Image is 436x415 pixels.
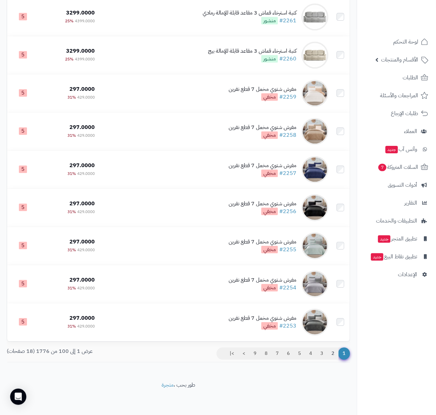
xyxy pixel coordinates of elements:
span: تطبيق المتجر [377,234,417,243]
span: 429.0000 [77,247,95,253]
div: كنبة استرخاء قماش 3 مقاعد قابلة للإمالة رمادي [203,9,296,17]
span: 429.0000 [77,285,95,291]
span: 3299.0000 [66,9,95,17]
a: #2253 [279,322,296,330]
span: 429.0000 [77,132,95,138]
span: وآتس آب [385,145,417,154]
span: 429.0000 [77,171,95,177]
span: 5 [19,165,27,173]
span: مخفي [261,131,278,139]
a: 5 [294,347,305,360]
a: طلبات الإرجاع [361,105,432,122]
div: مفرش شتوي مخمل 7 قطع نفرين [229,162,296,170]
div: كنبة استرخاء قماش 3 مقاعد قابلة للإمالة بيج [208,47,296,55]
a: أدوات التسويق [361,177,432,193]
span: تطبيق نقاط البيع [370,252,417,261]
span: 25% [65,56,74,62]
span: 4399.0000 [75,18,95,24]
span: 297.0000 [69,161,95,170]
div: Open Intercom Messenger [10,389,26,405]
span: 297.0000 [69,238,95,246]
span: 31% [67,209,76,215]
span: مخفي [261,93,278,101]
a: 8 [260,347,272,360]
span: 5 [19,280,27,287]
a: 3 [316,347,327,360]
span: 31% [67,171,76,177]
span: 5 [19,89,27,97]
span: لوحة التحكم [393,37,418,47]
a: #2255 [279,245,296,254]
span: 297.0000 [69,314,95,322]
a: التقارير [361,195,432,211]
a: #2254 [279,284,296,292]
a: #2256 [279,207,296,215]
a: 2 [327,347,339,360]
span: 31% [67,94,76,100]
span: منشور [261,17,278,24]
div: عرض 1 إلى 100 من 1776 (18 صفحات) [2,347,178,355]
img: مفرش شتوي مخمل 7 قطع نفرين [301,118,328,145]
span: 3299.0000 [66,47,95,55]
img: مفرش شتوي مخمل 7 قطع نفرين [301,80,328,107]
a: 9 [249,347,261,360]
span: 31% [67,285,76,291]
span: الإعدادات [398,270,417,279]
a: #2257 [279,169,296,177]
img: مفرش شتوي مخمل 7 قطع نفرين [301,270,328,297]
a: الإعدادات [361,266,432,283]
span: 1 [338,347,350,360]
img: كنبة استرخاء قماش 3 مقاعد قابلة للإمالة بيج [301,42,328,69]
a: #2260 [279,55,296,63]
div: مفرش شتوي مخمل 7 قطع نفرين [229,276,296,284]
a: التطبيقات والخدمات [361,213,432,229]
span: جديد [371,253,383,261]
span: 5 [19,318,27,326]
div: مفرش شتوي مخمل 7 قطع نفرين [229,200,296,208]
a: السلات المتروكة7 [361,159,432,175]
a: المراجعات والأسئلة [361,87,432,104]
a: > [238,347,250,360]
img: مفرش شتوي مخمل 7 قطع نفرين [301,309,328,336]
a: #2258 [279,131,296,139]
span: 31% [67,323,76,329]
a: 6 [283,347,294,360]
span: 4399.0000 [75,56,95,62]
a: الطلبات [361,70,432,86]
span: 25% [65,18,74,24]
a: #2261 [279,17,296,25]
span: جديد [385,146,398,153]
a: >| [225,347,238,360]
span: 5 [19,204,27,211]
span: 297.0000 [69,276,95,284]
span: مخفي [261,322,278,330]
div: مفرش شتوي مخمل 7 قطع نفرين [229,314,296,322]
span: التطبيقات والخدمات [376,216,417,226]
span: 5 [19,127,27,135]
span: السلات المتروكة [378,162,418,172]
span: الأقسام والمنتجات [381,55,418,64]
span: 429.0000 [77,209,95,215]
span: العملاء [404,127,417,136]
span: منشور [261,55,278,62]
span: مخفي [261,170,278,177]
a: وآتس آبجديد [361,141,432,157]
div: مفرش شتوي مخمل 7 قطع نفرين [229,124,296,131]
a: 4 [305,347,316,360]
a: 7 [271,347,283,360]
span: 297.0000 [69,123,95,131]
span: المراجعات والأسئلة [380,91,418,100]
div: مفرش شتوي مخمل 7 قطع نفرين [229,85,296,93]
img: مفرش شتوي مخمل 7 قطع نفرين [301,194,328,221]
span: مخفي [261,208,278,215]
span: 429.0000 [77,323,95,329]
img: مفرش شتوي مخمل 7 قطع نفرين [301,232,328,259]
span: 297.0000 [69,200,95,208]
span: مخفي [261,284,278,291]
span: 429.0000 [77,94,95,100]
span: جديد [378,235,390,243]
img: كنبة استرخاء قماش 3 مقاعد قابلة للإمالة رمادي [301,3,328,30]
a: متجرة [162,381,174,389]
span: 7 [378,163,387,172]
span: التقارير [404,198,417,208]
